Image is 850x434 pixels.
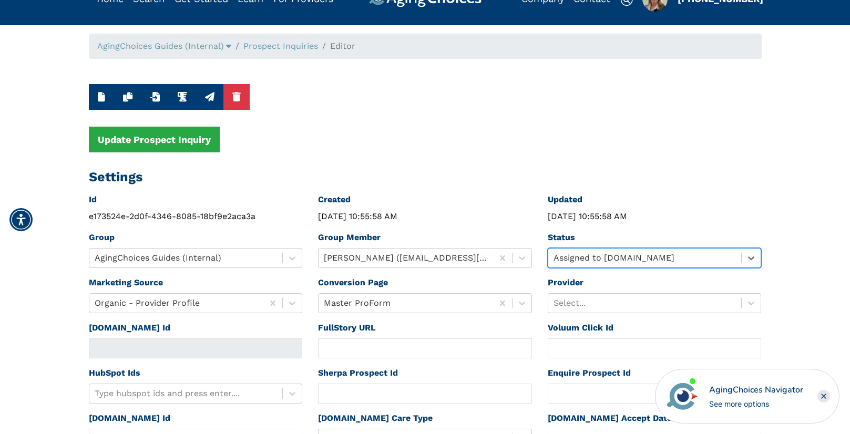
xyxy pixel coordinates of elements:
label: [DOMAIN_NAME] Id [89,412,170,425]
div: AgingChoices Navigator [709,384,803,396]
label: [DOMAIN_NAME] Accept Date [548,412,672,425]
label: Provider [548,276,583,289]
div: [DATE] 10:55:58 AM [548,210,762,223]
label: Marketing Source [89,276,163,289]
img: avatar [664,378,700,414]
span: Editor [330,41,355,51]
button: Run Caring Integration [196,84,223,110]
h2: Settings [89,169,762,185]
label: Status [548,231,575,244]
nav: breadcrumb [89,34,762,59]
button: New [89,84,114,110]
label: Created [318,193,351,206]
button: Run Integration [169,84,196,110]
label: HubSpot Ids [89,367,140,379]
div: Popover trigger [97,40,231,53]
label: Group [89,231,115,244]
label: FullStory URL [318,322,376,334]
button: Import from youcanbook.me [141,84,169,110]
div: Accessibility Menu [9,208,33,231]
label: Id [89,193,97,206]
button: Update Prospect Inquiry [89,127,220,152]
button: Delete [223,84,250,110]
label: Conversion Page [318,276,388,289]
label: [DOMAIN_NAME] Care Type [318,412,433,425]
label: Voluum Click Id [548,322,613,334]
label: Group Member [318,231,381,244]
div: Close [817,390,830,402]
label: Updated [548,193,582,206]
span: AgingChoices Guides (Internal) [97,41,224,51]
a: Prospect Inquiries [243,41,318,51]
label: Enquire Prospect Id [548,367,631,379]
button: Duplicate [114,84,141,110]
label: Sherpa Prospect Id [318,367,398,379]
div: See more options [709,398,803,409]
div: e173524e-2d0f-4346-8085-18bf9e2aca3a [89,210,303,223]
div: [DATE] 10:55:58 AM [318,210,532,223]
a: AgingChoices Guides (Internal) [97,41,231,51]
label: [DOMAIN_NAME] Id [89,322,170,334]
